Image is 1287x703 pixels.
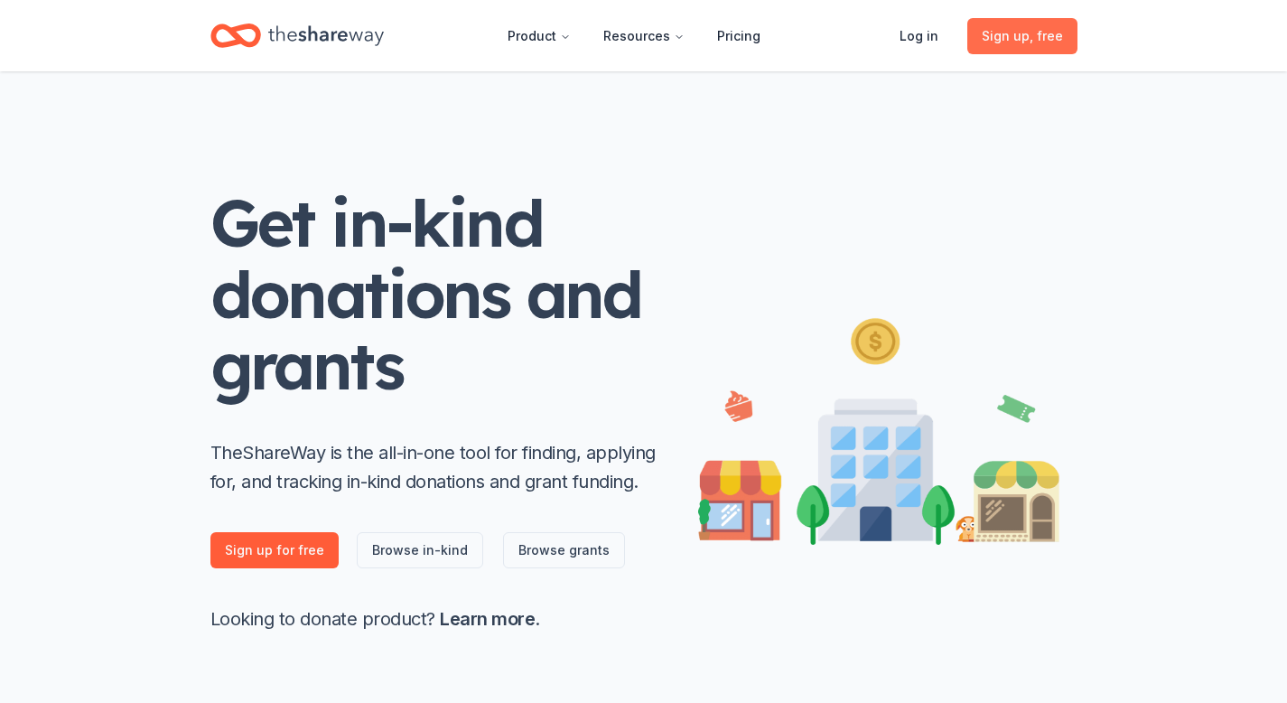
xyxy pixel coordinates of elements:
p: TheShareWay is the all-in-one tool for finding, applying for, and tracking in-kind donations and ... [210,438,662,496]
span: , free [1030,28,1063,43]
a: Pricing [703,18,775,54]
a: Log in [885,18,953,54]
button: Product [493,18,585,54]
a: Sign up, free [967,18,1077,54]
a: Home [210,14,384,57]
nav: Main [493,14,775,57]
a: Sign up for free [210,532,339,568]
p: Looking to donate product? . [210,605,662,633]
img: Illustration for landing page [698,311,1059,545]
button: Resources [589,18,699,54]
a: Browse in-kind [357,532,483,568]
h1: Get in-kind donations and grants [210,187,662,402]
a: Learn more [440,608,535,630]
span: Sign up [982,25,1063,47]
a: Browse grants [503,532,625,568]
